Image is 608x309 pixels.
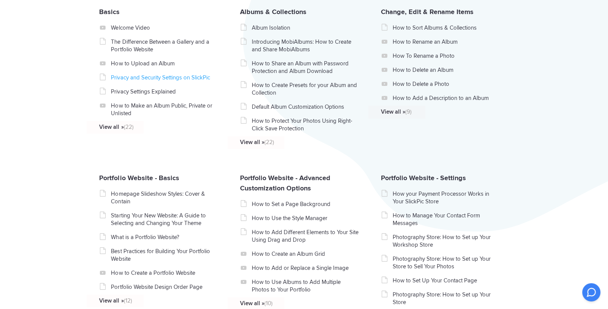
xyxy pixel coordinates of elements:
a: How to Add or Replace a Single Image [252,264,359,272]
a: How to Add Different Elements to Your Site Using Drag and Drop [252,228,359,244]
a: How to Protect Your Photos Using Right-Click Save Protection [252,117,359,132]
a: How To Rename a Photo [393,52,500,60]
a: How to Rename an Album [393,38,500,46]
a: How to Sort Albums & Collections [393,24,500,32]
a: Privacy Settings Explained [111,88,218,95]
a: How to Create a Portfolio Website [111,269,218,277]
a: How to Delete an Album [393,66,500,74]
a: Photography Store: How to Set up Your Store [393,291,500,306]
a: How to Set Up Your Contact Page [393,277,500,284]
a: How to Upload an Album [111,60,218,67]
a: How to Create an Album Grid [252,250,359,258]
a: How to Add a Description to an Album [393,94,500,102]
a: How to Share an Album with Password Protection and Album Download [252,60,359,75]
a: How to Manage Your Contact Form Messages [393,212,500,227]
a: Homepage Slideshow Styles: Cover & Contain [111,190,218,205]
a: Privacy and Security Settings on SlickPic [111,74,218,81]
a: Welcome Video [111,24,218,32]
a: Photography Store: How to Set up Your Store to Sell Your Photos [393,255,500,270]
a: Portfolio Website - Advanced Customization Options [240,174,330,192]
a: View all »(12) [99,297,207,304]
a: View all »(9) [381,108,488,116]
a: View all »(10) [240,299,347,307]
a: Portfolio Website - Settings [381,174,466,182]
a: Photography Store: How to Set up Your Workshop Store [393,233,500,249]
a: Albums & Collections [240,8,306,16]
a: Portfolio Website Design Order Page [111,283,218,291]
a: Default Album Customization Options [252,103,359,111]
a: Change, Edit & Rename Items [381,8,474,16]
a: The Difference Between a Gallery and a Portfolio Website [111,38,218,53]
a: Starting Your New Website: A Guide to Selecting and Changing Your Theme [111,212,218,227]
a: How to Use the Style Manager [252,214,359,222]
a: How to Create Presets for your Album and Collection [252,81,359,97]
a: Best Practices for Building Your Portfolio Website [111,247,218,263]
a: Basics [99,8,120,16]
a: How to Make an Album Public, Private or Unlisted [111,102,218,117]
a: Portfolio Website - Basics [99,174,179,182]
a: Introducing MobiAlbums: How to Create and Share MobiAlbums [252,38,359,53]
a: How to Set a Page Background [252,200,359,208]
a: View all »(22) [99,123,207,131]
a: What is a Portfolio Website? [111,233,218,241]
a: How to Use Albums to Add Multiple Photos to Your Portfolio [252,278,359,293]
a: Album Isolation [252,24,359,32]
a: How your Payment Processor Works in Your SlickPic Store [393,190,500,205]
a: View all »(22) [240,138,347,146]
a: How to Delete a Photo [393,80,500,88]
